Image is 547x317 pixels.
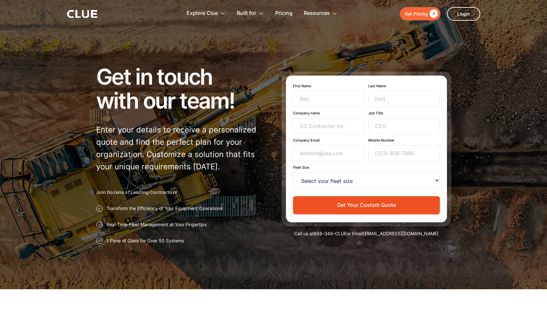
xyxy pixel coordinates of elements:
div: Resources [304,3,338,24]
label: Job Title [368,111,440,115]
label: First Name [293,84,365,88]
h1: Get in touch with our team! [96,65,266,112]
div: Call us at or Email [282,230,451,237]
div:  [428,10,438,18]
label: Mobile Number [368,138,440,143]
img: Approval checkmark icon [96,205,103,212]
a: Pricing [275,3,292,24]
label: Company name [293,111,365,115]
a: Get Pricing [400,7,441,20]
p: 1 Pane of Glass for Over 50 Systems [106,238,184,244]
label: Fleet Size [293,165,440,170]
div: Explore Clue [187,3,218,24]
div: Explore Clue [187,3,226,24]
a: [EMAIL_ADDRESS][DOMAIN_NAME] [363,231,439,236]
input: benholt@usa.com [293,145,365,161]
input: US Contractor Inc. [293,118,365,134]
div: Built for [237,3,264,24]
label: Last Name [368,84,440,88]
input: CEO [368,118,440,134]
a: Login [447,7,480,21]
p: Transform the Efficiency of Your Equipment Operations [106,205,222,212]
p: Enter your details to receive a personalized quote and find the perfect plan for your organizatio... [96,124,266,173]
div: Resources [304,3,330,24]
p: Real-Time Fleet Management at Your Fingertips [106,221,207,228]
label: Company Email [293,138,365,143]
img: Approval checkmark icon [96,238,103,244]
a: 866-349-CLUE [314,231,347,236]
img: Approval checkmark icon [96,221,103,228]
h2: Join Dozens of Leading Contractors [96,189,266,195]
input: (123)-456-7890 [368,145,440,161]
div: Get Pricing [405,10,428,18]
button: Get Your Custom Quote [293,196,440,214]
input: Ben [293,91,365,107]
input: Holt [368,91,440,107]
div: Built for [237,3,256,24]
